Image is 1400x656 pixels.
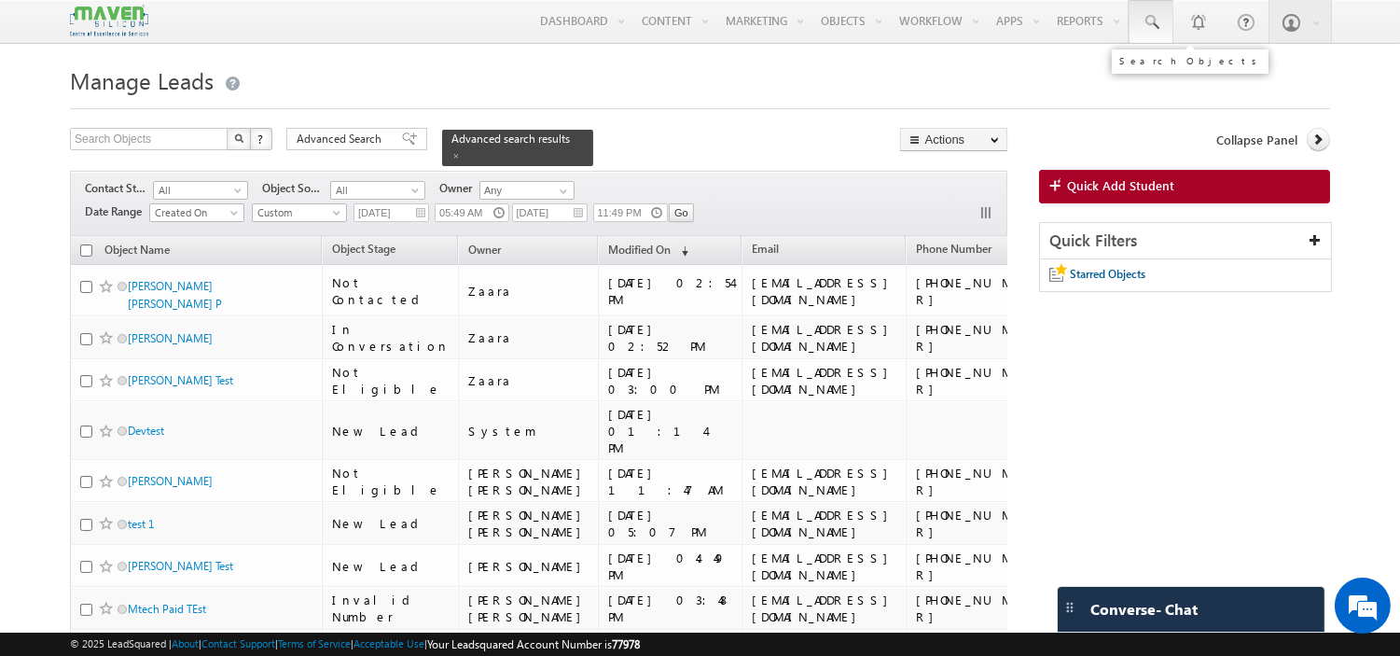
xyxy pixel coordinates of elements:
a: About [172,637,199,649]
a: Email [742,239,788,263]
div: In Conversation [332,321,450,355]
a: Object Name [95,240,179,264]
a: Modified On (sorted descending) [599,239,698,263]
input: Go [669,203,694,222]
div: [PERSON_NAME] [468,558,590,575]
div: New Lead [332,558,450,575]
span: Modified On [608,243,671,257]
a: test 1 [128,517,154,531]
a: Mtech Paid TEst [128,602,206,616]
a: Contact Support [201,637,275,649]
a: All [153,181,248,200]
div: [DATE] 01:14 PM [608,406,733,456]
div: [PHONE_NUMBER] [916,465,1037,498]
div: Chat with us now [97,98,313,122]
a: Devtest [128,424,164,438]
a: Quick Add Student [1039,170,1330,203]
span: (sorted descending) [673,244,688,258]
span: Starred Objects [1070,267,1145,281]
a: [PERSON_NAME] Test [128,559,233,573]
div: [EMAIL_ADDRESS][DOMAIN_NAME] [752,507,897,540]
span: © 2025 LeadSquared | | | | | [70,635,640,653]
span: Advanced search results [451,132,570,146]
a: [PERSON_NAME] Test [128,373,233,387]
span: 77978 [612,637,640,651]
a: Acceptable Use [353,637,424,649]
input: Check all records [80,244,92,257]
div: Invalid Number [332,592,450,625]
span: Object Source [262,180,330,197]
div: Quick Filters [1040,223,1331,259]
div: Search Objects [1119,55,1261,66]
div: New Lead [332,515,450,532]
a: Terms of Service [278,637,351,649]
img: d_60004797649_company_0_60004797649 [32,98,78,122]
span: Quick Add Student [1067,177,1174,194]
span: Your Leadsquared Account Number is [427,637,640,651]
div: [DATE] 03:00 PM [608,364,733,398]
a: Custom [252,203,347,222]
div: [PERSON_NAME] [PERSON_NAME] [468,507,590,540]
button: ? [250,128,272,150]
textarea: Type your message and hit 'Enter' [24,173,340,498]
div: [DATE] 02:52 PM [608,321,733,355]
div: Not Eligible [332,364,450,398]
span: Contact Stage [85,180,153,197]
span: All [331,182,420,199]
em: Start Chat [254,514,339,539]
div: [EMAIL_ADDRESS][DOMAIN_NAME] [752,550,897,583]
div: [EMAIL_ADDRESS][DOMAIN_NAME] [752,364,897,398]
span: Collapse Panel [1216,132,1297,148]
div: Minimize live chat window [306,9,351,54]
a: All [330,181,425,200]
div: [EMAIL_ADDRESS][DOMAIN_NAME] [752,274,897,308]
div: Zaara [468,372,590,389]
a: [PERSON_NAME] [128,331,213,345]
div: [PHONE_NUMBER] [916,507,1037,540]
a: [PERSON_NAME] [128,474,213,488]
span: Date Range [85,203,149,220]
a: Show All Items [549,182,573,201]
a: Phone Number [907,239,1001,263]
img: Custom Logo [70,5,148,37]
a: [PERSON_NAME] [PERSON_NAME] P [128,279,222,311]
div: [PERSON_NAME] [PERSON_NAME] [468,465,590,498]
span: Manage Leads [70,65,214,95]
div: [PHONE_NUMBER] [916,274,1037,308]
span: Email [752,242,779,256]
button: Actions [900,128,1007,151]
span: ? [257,131,266,147]
div: [DATE] 05:07 PM [608,507,733,540]
span: Converse - Chat [1090,601,1198,618]
div: Not Contacted [332,274,450,308]
div: [EMAIL_ADDRESS][DOMAIN_NAME] [752,592,897,625]
div: [DATE] 03:48 PM [608,592,733,625]
div: [DATE] 04:49 PM [608,550,733,583]
div: Not Eligible [332,465,450,498]
span: Owner [468,243,501,257]
span: Created On [150,204,239,221]
div: [PHONE_NUMBER] [916,550,1037,583]
div: [EMAIL_ADDRESS][DOMAIN_NAME] [752,321,897,355]
div: [EMAIL_ADDRESS][DOMAIN_NAME] [752,465,897,498]
div: [PERSON_NAME] [PERSON_NAME] [468,592,590,625]
div: [DATE] 02:54 PM [608,274,733,308]
div: [PHONE_NUMBER] [916,364,1037,398]
span: Phone Number [916,242,991,256]
div: New Lead [332,423,450,440]
input: Type to Search [479,181,575,200]
img: Search [234,133,243,143]
span: All [154,182,243,199]
span: Object Stage [332,242,395,256]
span: Owner [439,180,479,197]
span: Custom [253,204,341,221]
div: Zaara [468,329,590,346]
div: [PHONE_NUMBER] [916,321,1037,355]
div: [PHONE_NUMBER] [916,592,1037,625]
img: carter-drag [1062,600,1077,615]
div: System [468,423,590,440]
span: Advanced Search [297,131,387,147]
a: Object Stage [323,239,405,263]
a: Created On [149,203,244,222]
div: Zaara [468,283,590,300]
